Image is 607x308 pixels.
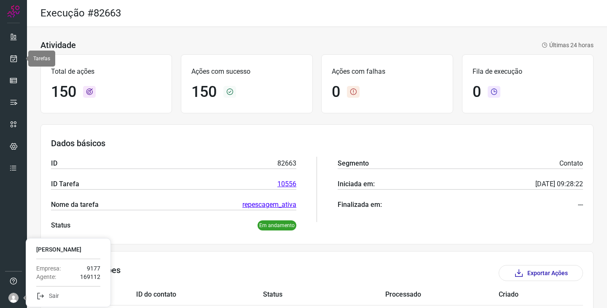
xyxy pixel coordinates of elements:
p: Total de ações [51,67,161,77]
p: Ações com sucesso [191,67,302,77]
div: Sair [36,292,100,300]
h2: Execução #82663 [40,7,121,19]
span: Tarefas [33,56,50,62]
img: avatar-user-boy.jpg [8,293,19,303]
a: 10556 [277,179,296,189]
h3: Atividade [40,40,76,50]
p: Finalizada em: [338,200,382,210]
td: Processado [385,284,499,305]
p: ID Tarefa [51,179,79,189]
p: Últimas 24 horas [542,41,594,50]
p: 169112 [80,273,100,281]
label: Agente: [36,273,56,281]
h1: 150 [51,83,76,101]
button: Exportar Ações [499,265,583,281]
h1: 0 [332,83,340,101]
h1: 0 [473,83,481,101]
p: ID [51,158,57,169]
p: Segmento [338,158,369,169]
img: Logo [7,5,20,18]
p: --- [578,200,583,210]
label: Empresa: [36,264,61,273]
p: [DATE] 09:28:22 [535,179,583,189]
p: Fila de execução [473,67,583,77]
p: 9177 [87,264,100,273]
p: Contato [559,158,583,169]
a: repescagem_ativa [242,200,296,210]
p: Nome da tarefa [51,200,99,210]
p: Em andamento [258,220,296,230]
p: Ações com falhas [332,67,442,77]
p: Iniciada em: [338,179,375,189]
td: ID do contato [136,284,263,305]
h1: 150 [191,83,217,101]
td: Criado [499,284,558,305]
p: Status [51,220,70,230]
p: [PERSON_NAME] [36,245,100,254]
p: 82663 [277,158,296,169]
h3: Dados básicos [51,138,583,148]
td: Status [263,284,386,305]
